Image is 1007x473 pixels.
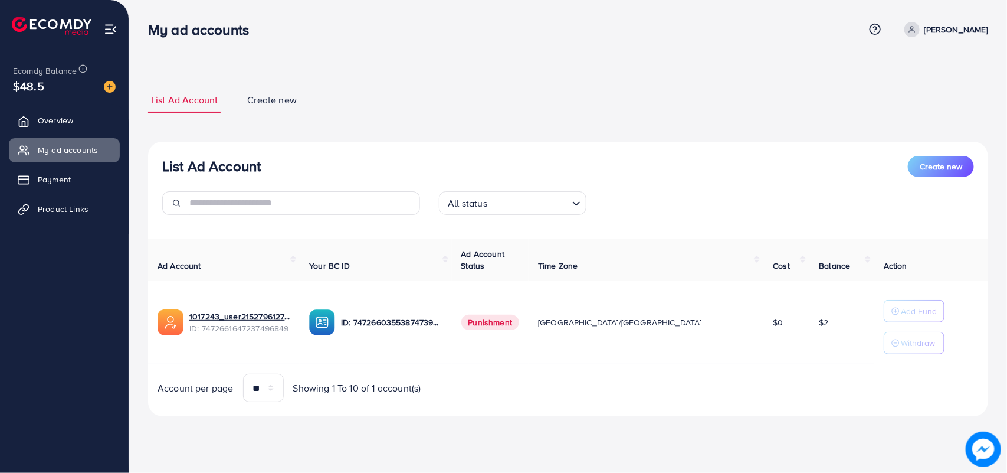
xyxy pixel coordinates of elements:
span: My ad accounts [38,144,98,156]
img: ic-ba-acc.ded83a64.svg [309,309,335,335]
span: All status [445,195,490,212]
span: Overview [38,115,73,126]
p: Add Fund [901,304,937,318]
span: Showing 1 To 10 of 1 account(s) [293,381,421,395]
span: Cost [773,260,790,272]
span: Punishment [461,315,520,330]
h3: My ad accounts [148,21,258,38]
div: Search for option [439,191,586,215]
a: Product Links [9,197,120,221]
img: logo [12,17,91,35]
span: $0 [773,317,783,328]
h3: List Ad Account [162,158,261,175]
span: Time Zone [538,260,578,272]
p: Withdraw [901,336,935,350]
img: ic-ads-acc.e4c84228.svg [158,309,183,335]
p: ID: 7472660355387473936 [341,315,442,330]
a: Payment [9,168,120,191]
button: Withdraw [884,332,944,354]
a: 1017243_user215279612716_1739864631481 [189,311,290,322]
span: [GEOGRAPHIC_DATA]/[GEOGRAPHIC_DATA] [538,317,702,328]
a: [PERSON_NAME] [900,22,988,37]
span: ID: 7472661647237496849 [189,322,290,334]
span: Product Links [38,203,88,215]
span: Create new [920,161,962,172]
button: Add Fund [884,300,944,322]
span: Your BC ID [309,260,350,272]
span: Create new [247,93,297,107]
div: <span class='underline'>1017243_user215279612716_1739864631481</span></br>7472661647237496849 [189,311,290,335]
span: Action [884,260,907,272]
span: Payment [38,174,71,185]
span: Account per page [158,381,234,395]
p: [PERSON_NAME] [924,22,988,37]
span: Balance [819,260,850,272]
input: Search for option [491,193,568,212]
a: My ad accounts [9,138,120,162]
button: Create new [908,156,974,177]
span: Ecomdy Balance [13,65,77,77]
a: Overview [9,109,120,132]
span: List Ad Account [151,93,218,107]
img: image [104,81,116,93]
span: Ad Account [158,260,201,272]
img: menu [104,22,117,36]
span: $48.5 [13,77,44,94]
img: image [966,432,1001,467]
span: $2 [819,317,828,328]
span: Ad Account Status [461,248,505,272]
